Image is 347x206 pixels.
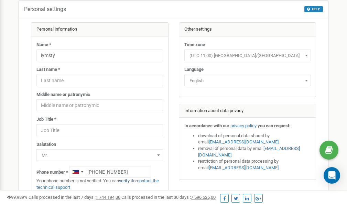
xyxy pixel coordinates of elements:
[209,165,279,170] a: [EMAIL_ADDRESS][DOMAIN_NAME]
[184,75,311,86] span: English
[179,104,316,118] div: Information about data privacy
[187,51,308,61] span: (UTC-11:00) Pacific/Midway
[36,99,163,111] input: Middle name or patronymic
[36,169,68,176] label: Phone number *
[198,145,311,158] li: removal of personal data by email ,
[184,42,205,48] label: Time zone
[179,23,316,36] div: Other settings
[36,75,163,86] input: Last name
[29,195,120,200] span: Calls processed in the last 7 days :
[304,6,323,12] button: HELP
[121,195,216,200] span: Calls processed in the last 30 days :
[191,195,216,200] u: 7 596 625,00
[324,167,340,184] div: Open Intercom Messenger
[31,23,168,36] div: Personal information
[69,166,85,177] div: Telephone country code
[198,146,300,158] a: [EMAIL_ADDRESS][DOMAIN_NAME]
[36,178,163,191] p: Your phone number is not verified. You can or
[36,178,159,190] a: contact the technical support
[36,50,163,61] input: Name
[36,141,56,148] label: Salutation
[258,123,291,128] strong: you can request:
[36,149,163,161] span: Mr.
[187,76,308,86] span: English
[209,139,279,144] a: [EMAIL_ADDRESS][DOMAIN_NAME]
[184,66,204,73] label: Language
[24,6,66,12] h5: Personal settings
[39,151,161,160] span: Mr.
[184,123,229,128] strong: In accordance with our
[119,178,133,183] a: verify it
[69,166,151,178] input: +1-800-555-55-55
[36,91,90,98] label: Middle name or patronymic
[36,116,56,123] label: Job Title *
[230,123,257,128] a: privacy policy
[36,124,163,136] input: Job Title
[198,133,311,145] li: download of personal data shared by email ,
[7,195,28,200] span: 99,989%
[96,195,120,200] u: 1 744 194,00
[198,158,311,171] li: restriction of personal data processing by email .
[184,50,311,61] span: (UTC-11:00) Pacific/Midway
[36,66,60,73] label: Last name *
[36,42,51,48] label: Name *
